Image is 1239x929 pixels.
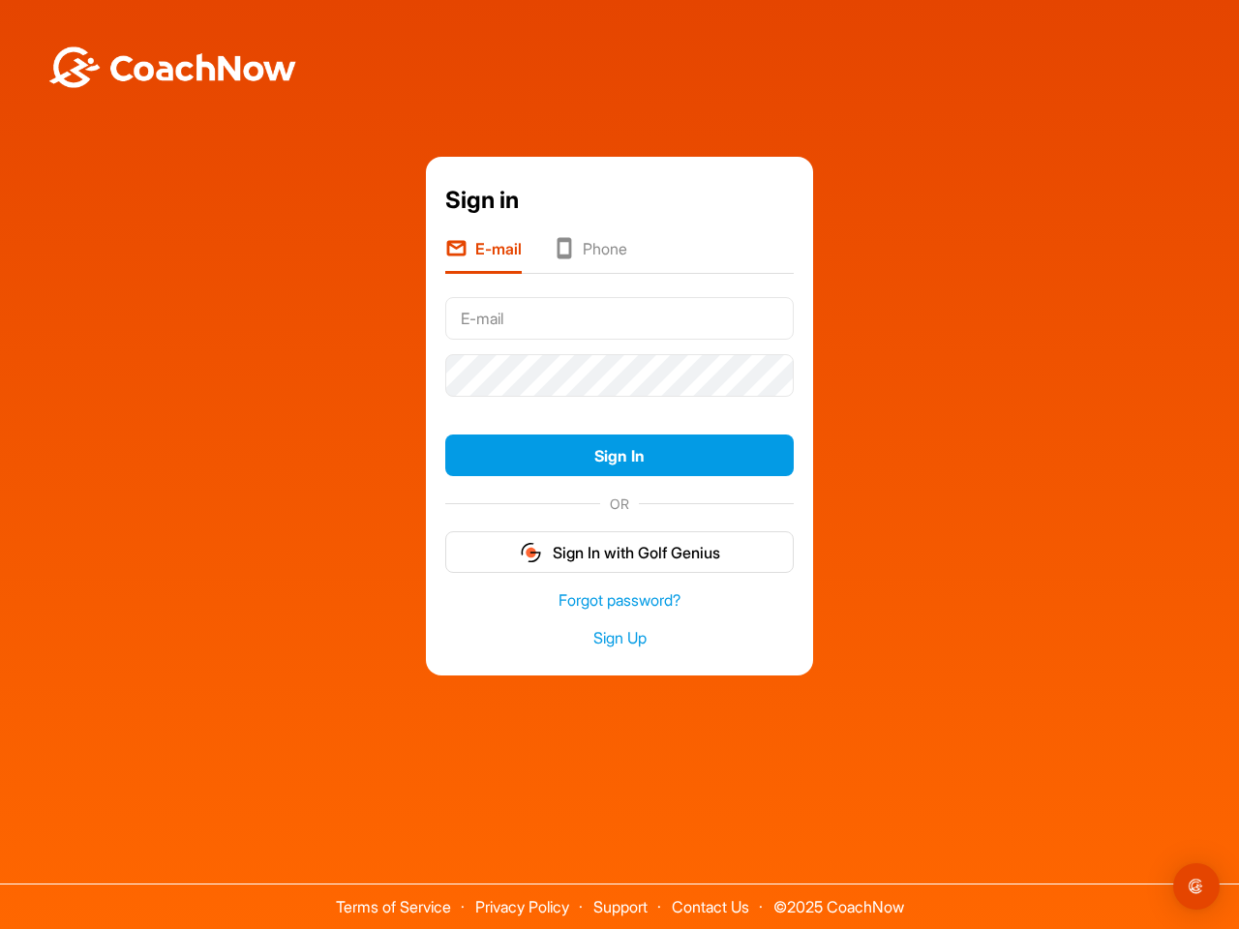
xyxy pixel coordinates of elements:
img: gg_logo [519,541,543,564]
div: Sign in [445,183,794,218]
a: Support [593,897,648,916]
img: BwLJSsUCoWCh5upNqxVrqldRgqLPVwmV24tXu5FoVAoFEpwwqQ3VIfuoInZCoVCoTD4vwADAC3ZFMkVEQFDAAAAAElFTkSuQmCC [46,46,298,88]
li: E-mail [445,237,522,274]
a: Terms of Service [336,897,451,916]
span: © 2025 CoachNow [764,884,914,914]
a: Privacy Policy [475,897,569,916]
div: Open Intercom Messenger [1173,863,1220,910]
a: Contact Us [672,897,749,916]
li: Phone [553,237,627,274]
input: E-mail [445,297,794,340]
a: Forgot password? [445,589,794,612]
button: Sign In with Golf Genius [445,531,794,573]
a: Sign Up [445,627,794,649]
button: Sign In [445,435,794,476]
span: OR [600,494,639,514]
